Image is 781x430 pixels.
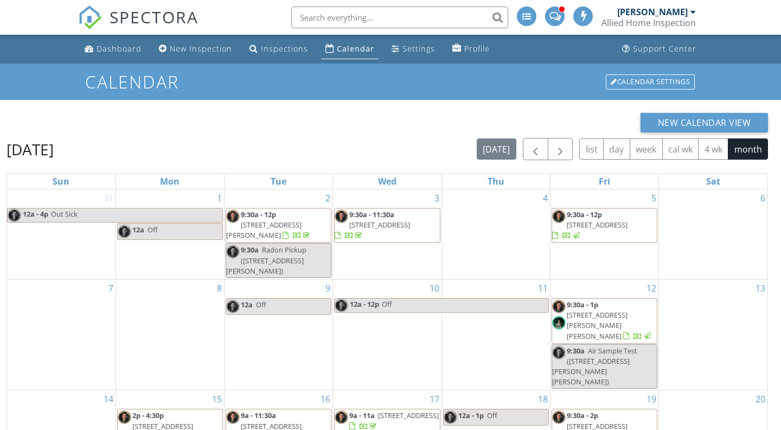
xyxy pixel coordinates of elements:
span: Off [382,299,392,309]
a: Go to September 9, 2025 [323,280,332,297]
button: New Calendar View [641,113,769,132]
a: Go to September 5, 2025 [649,189,658,207]
td: Go to September 13, 2025 [659,279,767,390]
a: Go to September 17, 2025 [427,390,441,408]
a: 9:30a - 12p [STREET_ADDRESS] [552,210,628,240]
span: Off [148,225,158,235]
a: Sunday [50,174,72,189]
span: 9:30a - 12p [241,210,276,219]
td: Go to September 4, 2025 [441,189,550,280]
button: [DATE] [477,138,516,160]
a: Go to September 14, 2025 [101,390,116,408]
a: Thursday [485,174,507,189]
a: 9:30a - 12p [STREET_ADDRESS][PERSON_NAME] [226,210,312,240]
a: Inspections [245,39,312,59]
a: 9:30a - 12p [STREET_ADDRESS][PERSON_NAME] [226,208,331,243]
button: week [630,138,663,160]
a: Go to September 6, 2025 [758,189,767,207]
div: Allied Home Inspection [601,17,696,28]
a: Go to September 10, 2025 [427,280,441,297]
a: Go to September 19, 2025 [644,390,658,408]
button: month [728,138,768,160]
button: 4 wk [698,138,728,160]
a: Go to September 13, 2025 [753,280,767,297]
span: 12a - 1p [458,410,484,420]
div: Inspections [261,43,308,54]
span: 9a - 11a [349,410,375,420]
span: Off [487,410,497,420]
h2: [DATE] [7,138,54,160]
a: Go to September 3, 2025 [432,189,441,207]
span: 2p - 4:30p [132,410,164,420]
span: Out Sick [51,209,78,219]
span: 12a [241,300,253,309]
span: 12a [132,225,144,235]
span: 9:30a - 2p [567,410,598,420]
a: Profile [448,39,494,59]
a: Support Center [618,39,701,59]
span: [STREET_ADDRESS] [349,220,410,230]
a: Friday [597,174,612,189]
a: Go to August 31, 2025 [101,189,116,207]
img: robertino.png [552,410,566,424]
a: SPECTORA [78,15,199,37]
a: New Inspection [155,39,236,59]
td: Go to September 12, 2025 [550,279,658,390]
button: cal wk [662,138,699,160]
img: robertino.png [335,210,348,223]
span: [STREET_ADDRESS][PERSON_NAME][PERSON_NAME] [567,310,628,340]
img: robertino.png [118,410,131,424]
button: Previous month [523,138,548,160]
img: robertino.png [552,300,566,313]
td: Go to September 3, 2025 [333,189,441,280]
img: robertino.png [335,299,348,312]
a: 9:30a - 1p [STREET_ADDRESS][PERSON_NAME][PERSON_NAME] [567,300,652,341]
td: Go to August 31, 2025 [7,189,116,280]
a: Go to September 12, 2025 [644,280,658,297]
a: Calendar Settings [605,73,696,91]
td: Go to September 10, 2025 [333,279,441,390]
img: robertino.png [226,300,240,313]
input: Search everything... [291,7,508,28]
a: 9:30a - 11:30a [STREET_ADDRESS] [335,210,410,240]
div: Settings [402,43,435,54]
a: 9:30a - 11:30a [STREET_ADDRESS] [334,208,440,243]
div: Calendar [337,43,374,54]
td: Go to September 5, 2025 [550,189,658,280]
span: Air Sample Test ([STREET_ADDRESS][PERSON_NAME][PERSON_NAME]) [552,346,637,387]
td: Go to September 2, 2025 [225,189,333,280]
span: SPECTORA [110,5,199,28]
button: day [603,138,630,160]
td: Go to September 9, 2025 [225,279,333,390]
span: [STREET_ADDRESS][PERSON_NAME] [226,220,302,240]
a: Go to September 2, 2025 [323,189,332,207]
td: Go to September 8, 2025 [116,279,224,390]
span: 9:30a [241,245,259,255]
span: Radon Pickup ([STREET_ADDRESS][PERSON_NAME]) [226,245,306,275]
a: Go to September 4, 2025 [541,189,550,207]
img: robertino.png [118,225,131,238]
img: robertino.png [552,210,566,223]
span: [STREET_ADDRESS] [378,410,439,420]
a: Go to September 16, 2025 [318,390,332,408]
a: 9:30a - 1p [STREET_ADDRESS][PERSON_NAME][PERSON_NAME] [552,298,657,344]
img: robertino.png [226,410,240,424]
img: robertino.png [226,245,240,258]
div: New Inspection [170,43,232,54]
span: 12a - 4p [22,208,49,222]
a: Go to September 7, 2025 [106,280,116,297]
a: Calendar [321,39,379,59]
a: Dashboard [80,39,146,59]
a: Monday [158,174,182,189]
td: Go to September 11, 2025 [441,279,550,390]
td: Go to September 6, 2025 [659,189,767,280]
img: robertino.png [444,410,457,424]
a: Wednesday [376,174,399,189]
span: 9:30a - 11:30a [349,210,394,219]
img: robertino.png [335,410,348,424]
span: 9:30a [567,346,585,356]
a: Go to September 8, 2025 [215,280,224,297]
span: [STREET_ADDRESS] [567,220,628,230]
a: Saturday [704,174,722,189]
div: Support Center [633,43,696,54]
